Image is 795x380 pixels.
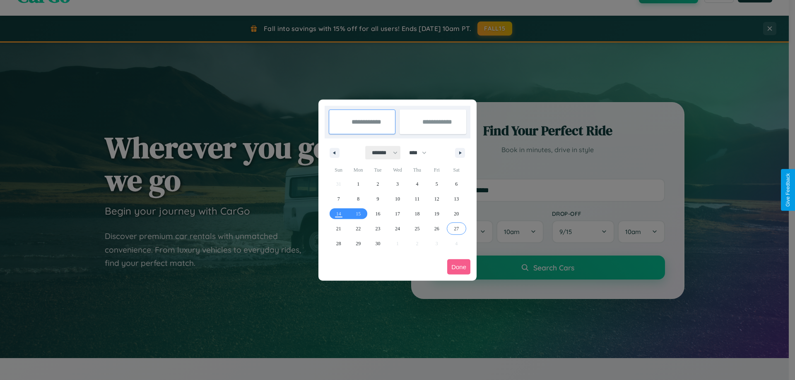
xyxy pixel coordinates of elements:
span: 29 [356,236,361,251]
span: Thu [407,163,427,177]
span: 14 [336,206,341,221]
button: 16 [368,206,388,221]
span: 20 [454,206,459,221]
span: 15 [356,206,361,221]
span: 22 [356,221,361,236]
button: 19 [427,206,446,221]
button: 28 [329,236,348,251]
button: 7 [329,191,348,206]
span: 27 [454,221,459,236]
button: 3 [388,177,407,191]
span: Sun [329,163,348,177]
button: 26 [427,221,446,236]
button: 29 [348,236,368,251]
button: 15 [348,206,368,221]
span: 21 [336,221,341,236]
span: 30 [376,236,381,251]
button: 24 [388,221,407,236]
button: 17 [388,206,407,221]
span: 25 [414,221,419,236]
span: 4 [416,177,418,191]
span: Sat [447,163,466,177]
button: 13 [447,191,466,206]
span: 6 [455,177,458,191]
button: 23 [368,221,388,236]
span: 12 [434,191,439,206]
span: 18 [414,206,419,221]
span: 16 [376,206,381,221]
button: 6 [447,177,466,191]
button: 22 [348,221,368,236]
span: Wed [388,163,407,177]
span: 10 [395,191,400,206]
button: 27 [447,221,466,236]
span: 8 [357,191,359,206]
button: 12 [427,191,446,206]
span: 5 [436,177,438,191]
button: 2 [368,177,388,191]
button: 18 [407,206,427,221]
span: 26 [434,221,439,236]
button: 14 [329,206,348,221]
button: 8 [348,191,368,206]
span: 24 [395,221,400,236]
span: 23 [376,221,381,236]
span: 9 [377,191,379,206]
span: Tue [368,163,388,177]
button: 4 [407,177,427,191]
button: 21 [329,221,348,236]
button: 9 [368,191,388,206]
span: 28 [336,236,341,251]
button: 10 [388,191,407,206]
span: 1 [357,177,359,191]
span: 17 [395,206,400,221]
span: 2 [377,177,379,191]
span: 11 [415,191,420,206]
span: Mon [348,163,368,177]
button: 25 [407,221,427,236]
span: 13 [454,191,459,206]
span: 7 [337,191,340,206]
span: 3 [396,177,399,191]
button: 1 [348,177,368,191]
button: Done [447,259,470,275]
button: 30 [368,236,388,251]
button: 11 [407,191,427,206]
span: 19 [434,206,439,221]
button: 20 [447,206,466,221]
span: Fri [427,163,446,177]
div: Give Feedback [785,173,791,207]
button: 5 [427,177,446,191]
